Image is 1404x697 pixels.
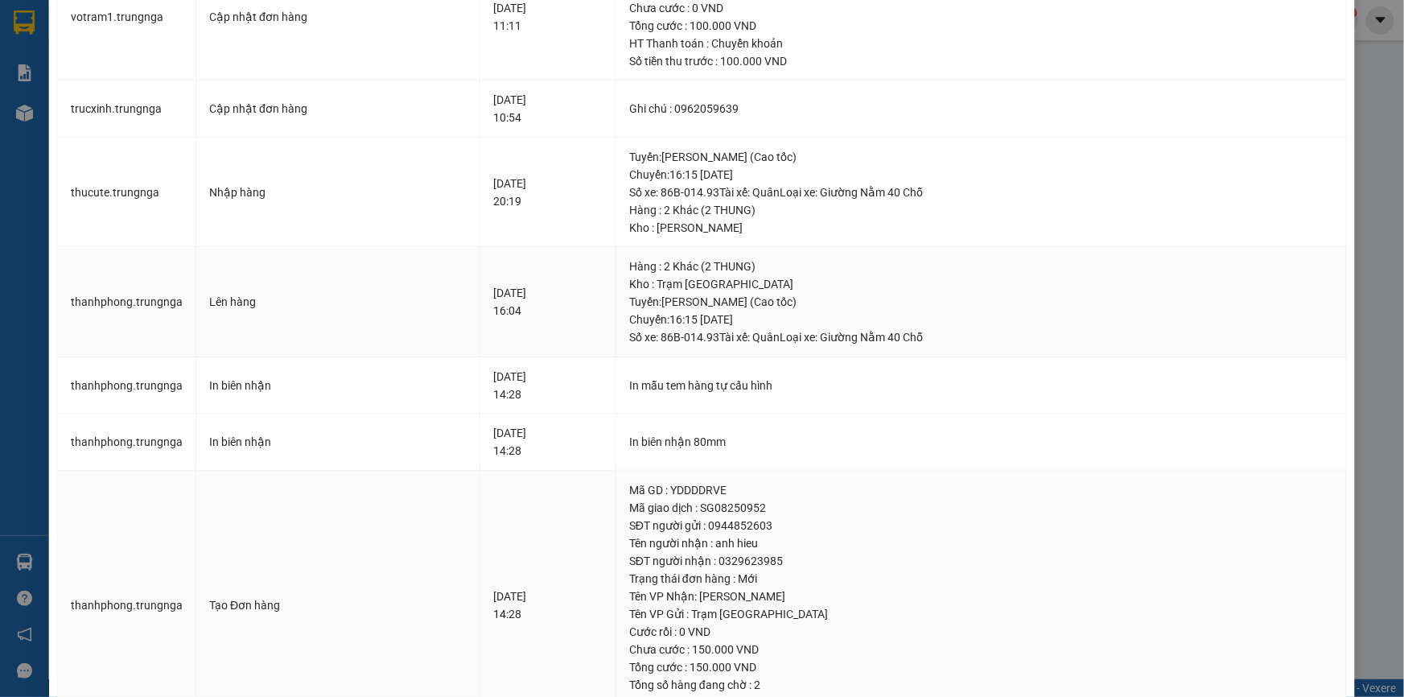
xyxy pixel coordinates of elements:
[629,588,1333,605] div: Tên VP Nhận: [PERSON_NAME]
[629,377,1333,394] div: In mẫu tem hàng tự cấu hình
[629,35,1333,52] div: HT Thanh toán : Chuyển khoản
[629,258,1333,275] div: Hàng : 2 Khác (2 THUNG)
[493,284,603,320] div: [DATE] 16:04
[629,275,1333,293] div: Kho : Trạm [GEOGRAPHIC_DATA]
[629,481,1333,499] div: Mã GD : YDDDDRVE
[209,596,467,614] div: Tạo Đơn hàng
[629,605,1333,623] div: Tên VP Gửi : Trạm [GEOGRAPHIC_DATA]
[58,414,196,471] td: thanhphong.trungnga
[629,570,1333,588] div: Trạng thái đơn hàng : Mới
[493,368,603,403] div: [DATE] 14:28
[209,377,467,394] div: In biên nhận
[58,247,196,357] td: thanhphong.trungnga
[629,201,1333,219] div: Hàng : 2 Khác (2 THUNG)
[493,424,603,460] div: [DATE] 14:28
[209,433,467,451] div: In biên nhận
[58,80,196,138] td: trucxinh.trungnga
[493,588,603,623] div: [DATE] 14:28
[58,138,196,248] td: thucute.trungnga
[629,676,1333,694] div: Tổng số hàng đang chờ : 2
[629,534,1333,552] div: Tên người nhận : anh hieu
[629,658,1333,676] div: Tổng cước : 150.000 VND
[209,100,467,118] div: Cập nhật đơn hàng
[629,17,1333,35] div: Tổng cước : 100.000 VND
[629,219,1333,237] div: Kho : [PERSON_NAME]
[629,623,1333,641] div: Cước rồi : 0 VND
[209,293,467,311] div: Lên hàng
[209,184,467,201] div: Nhập hàng
[629,433,1333,451] div: In biên nhận 80mm
[629,499,1333,517] div: Mã giao dịch : SG08250952
[629,52,1333,70] div: Số tiền thu trước : 100.000 VND
[493,175,603,210] div: [DATE] 20:19
[209,8,467,26] div: Cập nhật đơn hàng
[493,91,603,126] div: [DATE] 10:54
[629,517,1333,534] div: SĐT người gửi : 0944852603
[629,641,1333,658] div: Chưa cước : 150.000 VND
[629,293,1333,346] div: Tuyến : [PERSON_NAME] (Cao tốc) Chuyến: 16:15 [DATE] Số xe: 86B-014.93 Tài xế: Quân Loại xe: Giườ...
[629,100,1333,118] div: Ghi chú : 0962059639
[629,148,1333,201] div: Tuyến : [PERSON_NAME] (Cao tốc) Chuyến: 16:15 [DATE] Số xe: 86B-014.93 Tài xế: Quân Loại xe: Giườ...
[58,357,196,414] td: thanhphong.trungnga
[629,552,1333,570] div: SĐT người nhận : 0329623985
